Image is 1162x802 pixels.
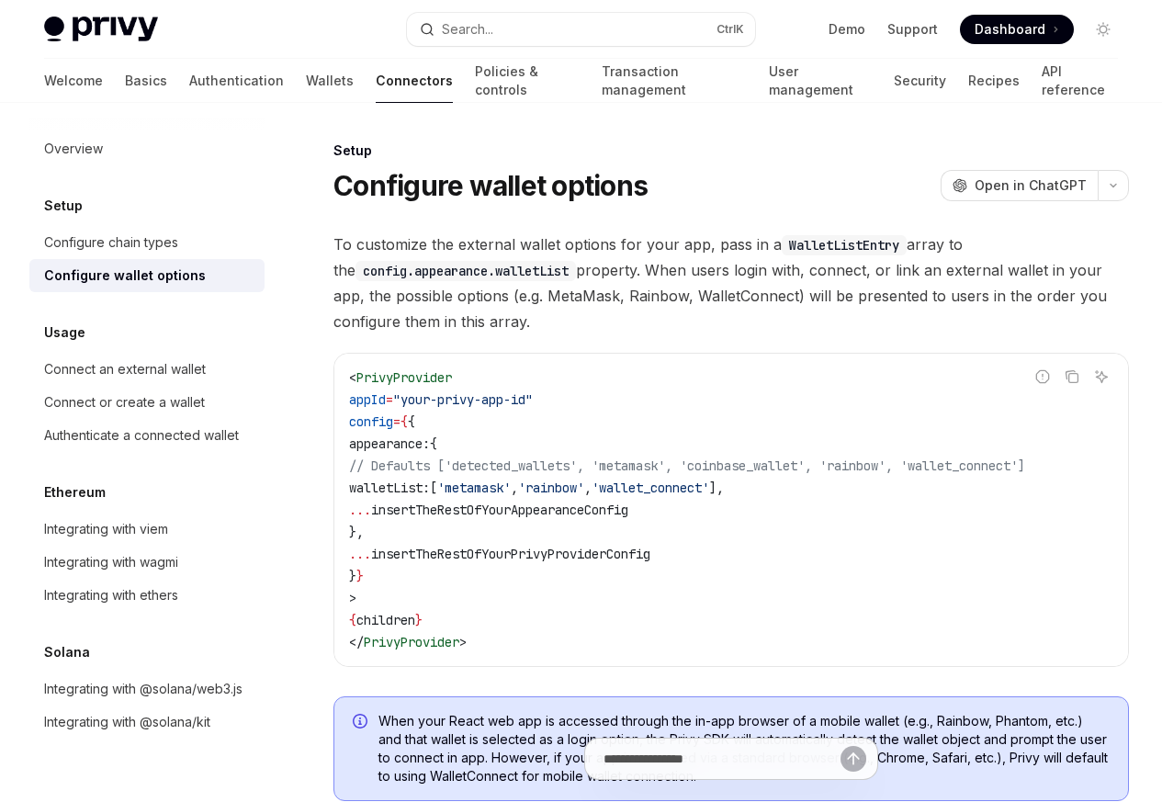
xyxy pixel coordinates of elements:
a: Connectors [376,59,453,103]
a: Demo [829,20,865,39]
span: = [386,391,393,408]
span: < [349,369,356,386]
span: }, [349,524,364,540]
code: config.appearance.walletList [355,261,576,281]
span: } [349,568,356,584]
span: { [349,612,356,628]
span: config [349,413,393,430]
a: Basics [125,59,167,103]
span: "your-privy-app-id" [393,391,533,408]
span: > [459,634,467,650]
span: To customize the external wallet options for your app, pass in a array to the property. When user... [333,232,1129,334]
a: Configure wallet options [29,259,265,292]
div: Connect an external wallet [44,358,206,380]
a: Integrating with wagmi [29,546,265,579]
div: Setup [333,141,1129,160]
h1: Configure wallet options [333,169,648,202]
a: Recipes [968,59,1020,103]
a: User management [769,59,872,103]
a: Wallets [306,59,354,103]
span: } [356,568,364,584]
span: , [584,480,592,496]
span: 'wallet_connect' [592,480,709,496]
span: Dashboard [975,20,1045,39]
a: Configure chain types [29,226,265,259]
div: Overview [44,138,103,160]
button: Open in ChatGPT [941,170,1098,201]
span: PrivyProvider [364,634,459,650]
a: Integrating with @solana/web3.js [29,672,265,706]
a: Dashboard [960,15,1074,44]
button: Report incorrect code [1031,365,1055,389]
a: Security [894,59,946,103]
span: walletList: [349,480,430,496]
button: Ask AI [1089,365,1113,389]
span: children [356,612,415,628]
svg: Info [353,714,371,732]
a: Authenticate a connected wallet [29,419,265,452]
a: Connect or create a wallet [29,386,265,419]
span: , [511,480,518,496]
span: appId [349,391,386,408]
a: Integrating with @solana/kit [29,706,265,739]
a: API reference [1042,59,1118,103]
div: Integrating with ethers [44,584,178,606]
span: When your React web app is accessed through the in-app browser of a mobile wallet (e.g., Rainbow,... [378,712,1110,785]
span: ... [349,546,371,562]
span: = [393,413,400,430]
button: Copy the contents from the code block [1060,365,1084,389]
div: Integrating with @solana/web3.js [44,678,243,700]
a: Authentication [189,59,284,103]
div: Integrating with @solana/kit [44,711,210,733]
span: insertTheRestOfYourAppearanceConfig [371,502,628,518]
a: Welcome [44,59,103,103]
div: Authenticate a connected wallet [44,424,239,446]
span: [ [430,480,437,496]
h5: Setup [44,195,83,217]
a: Overview [29,132,265,165]
span: > [349,590,356,606]
a: Connect an external wallet [29,353,265,386]
span: { [400,413,408,430]
span: PrivyProvider [356,369,452,386]
h5: Ethereum [44,481,106,503]
span: { [430,435,437,452]
span: </ [349,634,364,650]
a: Integrating with viem [29,513,265,546]
span: insertTheRestOfYourPrivyProviderConfig [371,546,650,562]
div: Configure wallet options [44,265,206,287]
span: 'rainbow' [518,480,584,496]
div: Configure chain types [44,232,178,254]
input: Ask a question... [604,739,840,779]
a: Transaction management [602,59,747,103]
button: Open search [407,13,755,46]
a: Support [887,20,938,39]
span: } [415,612,423,628]
span: appearance: [349,435,430,452]
span: { [408,413,415,430]
div: Integrating with wagmi [44,551,178,573]
button: Send message [840,746,866,772]
div: Integrating with viem [44,518,168,540]
span: 'metamask' [437,480,511,496]
h5: Usage [44,322,85,344]
span: ... [349,502,371,518]
img: light logo [44,17,158,42]
code: WalletListEntry [782,235,907,255]
span: ], [709,480,724,496]
span: // Defaults ['detected_wallets', 'metamask', 'coinbase_wallet', 'rainbow', 'wallet_connect'] [349,457,1025,474]
div: Connect or create a wallet [44,391,205,413]
h5: Solana [44,641,90,663]
span: Ctrl K [716,22,744,37]
button: Toggle dark mode [1089,15,1118,44]
a: Integrating with ethers [29,579,265,612]
span: Open in ChatGPT [975,176,1087,195]
div: Search... [442,18,493,40]
a: Policies & controls [475,59,580,103]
